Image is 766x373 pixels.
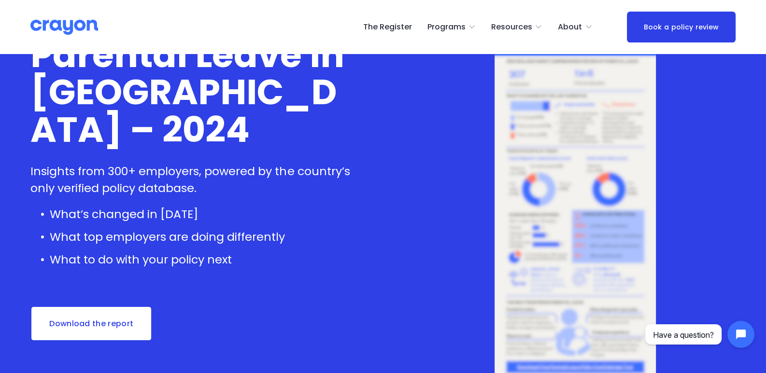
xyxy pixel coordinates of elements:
[30,19,98,36] img: Crayon
[30,163,351,197] p: Insights from 300+ employers, powered by the country’s only verified policy database.
[50,251,351,268] p: What to do with your policy next
[558,20,582,34] span: About
[427,20,466,34] span: Programs
[50,206,351,222] p: What’s changed in [DATE]
[427,19,476,35] a: folder dropdown
[558,19,593,35] a: folder dropdown
[491,20,532,34] span: Resources
[491,19,543,35] a: folder dropdown
[363,19,412,35] a: The Register
[30,306,152,342] a: Download the report
[50,228,351,245] p: What top employers are doing differently
[627,12,735,42] a: Book a policy review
